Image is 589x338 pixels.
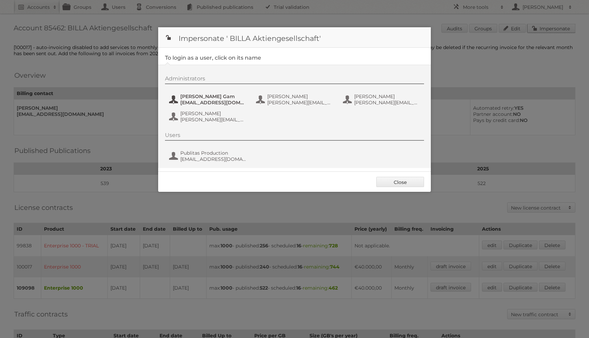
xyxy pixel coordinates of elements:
[180,93,246,99] span: [PERSON_NAME] Gam
[255,93,335,106] button: [PERSON_NAME] [PERSON_NAME][EMAIL_ADDRESS][DOMAIN_NAME]
[168,110,248,123] button: [PERSON_NAME] [PERSON_NAME][EMAIL_ADDRESS][DOMAIN_NAME]
[180,156,246,162] span: [EMAIL_ADDRESS][DOMAIN_NAME]
[180,110,246,117] span: [PERSON_NAME]
[168,93,248,106] button: [PERSON_NAME] Gam [EMAIL_ADDRESS][DOMAIN_NAME]
[180,117,246,123] span: [PERSON_NAME][EMAIL_ADDRESS][DOMAIN_NAME]
[180,99,246,106] span: [EMAIL_ADDRESS][DOMAIN_NAME]
[267,99,333,106] span: [PERSON_NAME][EMAIL_ADDRESS][DOMAIN_NAME]
[165,132,424,141] div: Users
[354,93,420,99] span: [PERSON_NAME]
[165,75,424,84] div: Administrators
[165,55,261,61] legend: To login as a user, click on its name
[354,99,420,106] span: [PERSON_NAME][EMAIL_ADDRESS][DOMAIN_NAME]
[376,177,424,187] a: Close
[267,93,333,99] span: [PERSON_NAME]
[168,149,248,163] button: Publitas Production [EMAIL_ADDRESS][DOMAIN_NAME]
[158,27,431,48] h1: Impersonate ' BILLA Aktiengesellschaft'
[180,150,246,156] span: Publitas Production
[342,93,422,106] button: [PERSON_NAME] [PERSON_NAME][EMAIL_ADDRESS][DOMAIN_NAME]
